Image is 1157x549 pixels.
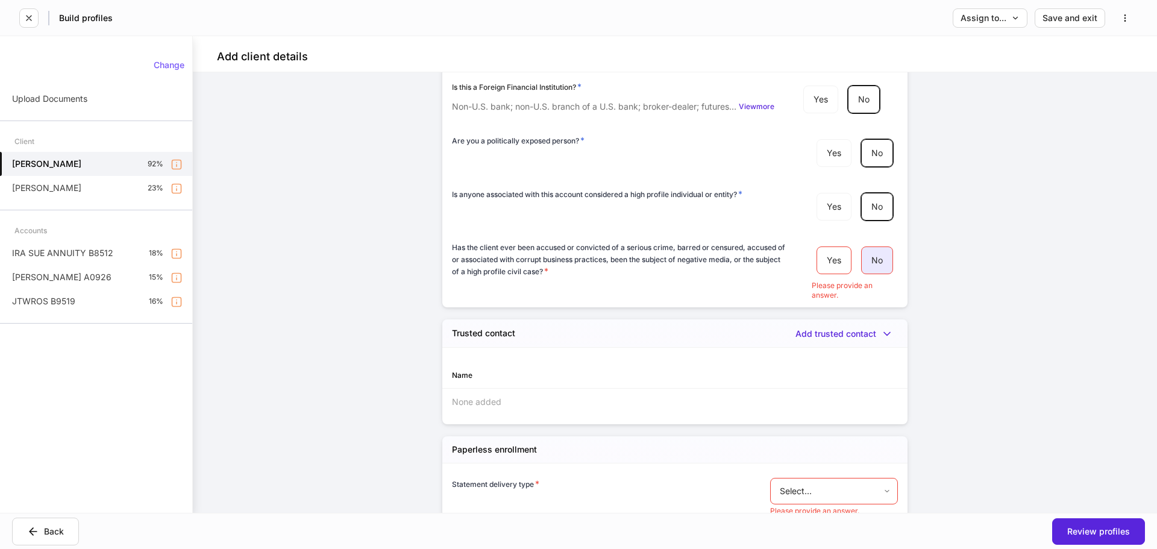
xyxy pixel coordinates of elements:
[452,188,742,200] h6: Is anyone associated with this account considered a high profile individual or entity?
[149,272,163,282] p: 15%
[27,525,64,538] div: Back
[452,327,515,339] h5: Trusted contact
[12,158,81,170] h5: [PERSON_NAME]
[770,506,898,516] p: Please provide an answer.
[812,281,898,300] p: Please provide an answer.
[452,478,539,490] h6: Statement delivery type
[12,247,113,259] p: IRA SUE ANNUITY B8512
[452,134,585,146] h6: Are you a politically exposed person?
[12,93,87,105] p: Upload Documents
[149,248,163,258] p: 18%
[59,12,113,24] h5: Build profiles
[12,182,81,194] p: [PERSON_NAME]
[739,101,774,113] button: Viewmore
[154,61,184,69] div: Change
[795,328,898,340] button: Add trusted contact
[961,14,1020,22] div: Assign to...
[442,389,908,415] div: None added
[1067,527,1130,536] div: Review profiles
[12,271,111,283] p: [PERSON_NAME] A0926
[146,55,192,75] button: Change
[452,242,788,277] h6: Has the client ever been accused or convicted of a serious crime, barred or censured, accused of ...
[1043,14,1097,22] div: Save and exit
[14,131,34,152] div: Client
[770,478,897,504] div: Select...
[148,183,163,193] p: 23%
[739,103,774,110] div: View more
[149,296,163,306] p: 16%
[1052,518,1145,545] button: Review profiles
[452,444,537,456] h5: Paperless enrollment
[12,518,79,545] button: Back
[217,49,308,64] h4: Add client details
[452,369,675,381] div: Name
[148,159,163,169] p: 92%
[12,295,75,307] p: JTWROS B9519
[953,8,1027,28] button: Assign to...
[14,220,47,241] div: Accounts
[452,101,736,113] p: Non-U.S. bank; non-U.S. branch of a U.S. bank; broker-dealer; futures merchant; commodities intro...
[452,81,774,93] div: Is this a Foreign Financial Institution?
[1035,8,1105,28] button: Save and exit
